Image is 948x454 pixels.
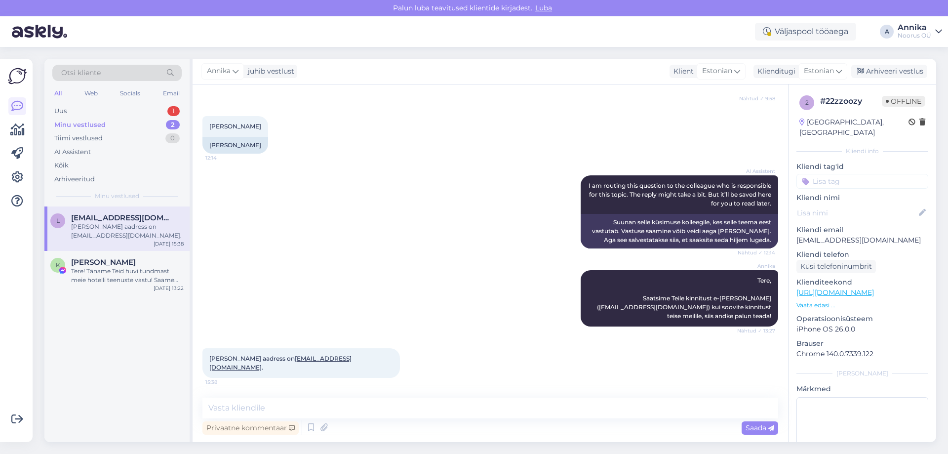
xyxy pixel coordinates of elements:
[209,123,261,130] span: [PERSON_NAME]
[796,314,928,324] p: Operatsioonisüsteem
[207,66,231,77] span: Annika
[880,25,894,39] div: A
[95,192,139,201] span: Minu vestlused
[796,162,928,172] p: Kliendi tag'id
[54,120,106,130] div: Minu vestlused
[738,262,775,270] span: Annika
[796,235,928,246] p: [EMAIL_ADDRESS][DOMAIN_NAME]
[898,24,931,32] div: Annika
[154,240,184,248] div: [DATE] 15:38
[82,87,100,100] div: Web
[166,120,180,130] div: 2
[797,207,917,218] input: Lisa nimi
[898,32,931,40] div: Noorus OÜ
[244,66,294,77] div: juhib vestlust
[796,249,928,260] p: Kliendi telefon
[805,99,809,106] span: 2
[702,66,732,77] span: Estonian
[796,369,928,378] div: [PERSON_NAME]
[589,182,773,207] span: I am routing this question to the colleague who is responsible for this topic. The reply might ta...
[796,288,874,297] a: [URL][DOMAIN_NAME]
[209,355,352,371] span: [PERSON_NAME] aadress on .
[796,174,928,189] input: Lisa tag
[599,303,708,311] a: [EMAIL_ADDRESS][DOMAIN_NAME]
[796,349,928,359] p: Chrome 140.0.7339.122
[532,3,555,12] span: Luba
[54,106,67,116] div: Uus
[61,68,101,78] span: Otsi kliente
[737,327,775,334] span: Nähtud ✓ 13:27
[202,421,299,435] div: Privaatne kommentaar
[161,87,182,100] div: Email
[71,213,174,222] span: lebenmarek@gmail.com
[796,193,928,203] p: Kliendi nimi
[796,260,876,273] div: Küsi telefoninumbrit
[670,66,694,77] div: Klient
[796,384,928,394] p: Märkmed
[738,95,775,102] span: Nähtud ✓ 9:58
[202,137,268,154] div: [PERSON_NAME]
[755,23,856,41] div: Väljaspool tööaega
[796,324,928,334] p: iPhone OS 26.0.0
[796,338,928,349] p: Brauser
[118,87,142,100] div: Socials
[597,277,773,320] span: Tere, Saatsime Teile kinnitust e-[PERSON_NAME] ( ) kui soovite kinnitust teise meilile, siis andk...
[796,225,928,235] p: Kliendi email
[165,133,180,143] div: 0
[54,161,69,170] div: Kõik
[56,217,60,224] span: l
[753,66,795,77] div: Klienditugi
[796,277,928,288] p: Klienditeekond
[71,222,184,240] div: [PERSON_NAME] aadress on [EMAIL_ADDRESS][DOMAIN_NAME].
[154,285,184,292] div: [DATE] 13:22
[799,117,908,138] div: [GEOGRAPHIC_DATA], [GEOGRAPHIC_DATA]
[738,167,775,175] span: AI Assistent
[71,258,136,267] span: Klaarika Lilleorg
[56,261,60,269] span: K
[796,147,928,156] div: Kliendi info
[851,65,927,78] div: Arhiveeri vestlus
[746,423,774,432] span: Saada
[804,66,834,77] span: Estonian
[54,133,103,143] div: Tiimi vestlused
[71,267,184,285] div: Tere! Täname Teid huvi tundmast meie hotelli teenuste vastu! Saame Teile pakkuda Standard paketi ...
[167,106,180,116] div: 1
[54,147,91,157] div: AI Assistent
[205,154,242,162] span: 12:14
[581,214,778,248] div: Suunan selle küsimuse kolleegile, kes selle teema eest vastutab. Vastuse saamine võib veidi aega ...
[54,174,95,184] div: Arhiveeritud
[205,378,242,386] span: 15:38
[796,301,928,310] p: Vaata edasi ...
[738,249,775,256] span: Nähtud ✓ 12:14
[820,95,882,107] div: # 22zzoozy
[898,24,942,40] a: AnnikaNoorus OÜ
[8,67,27,85] img: Askly Logo
[52,87,64,100] div: All
[882,96,925,107] span: Offline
